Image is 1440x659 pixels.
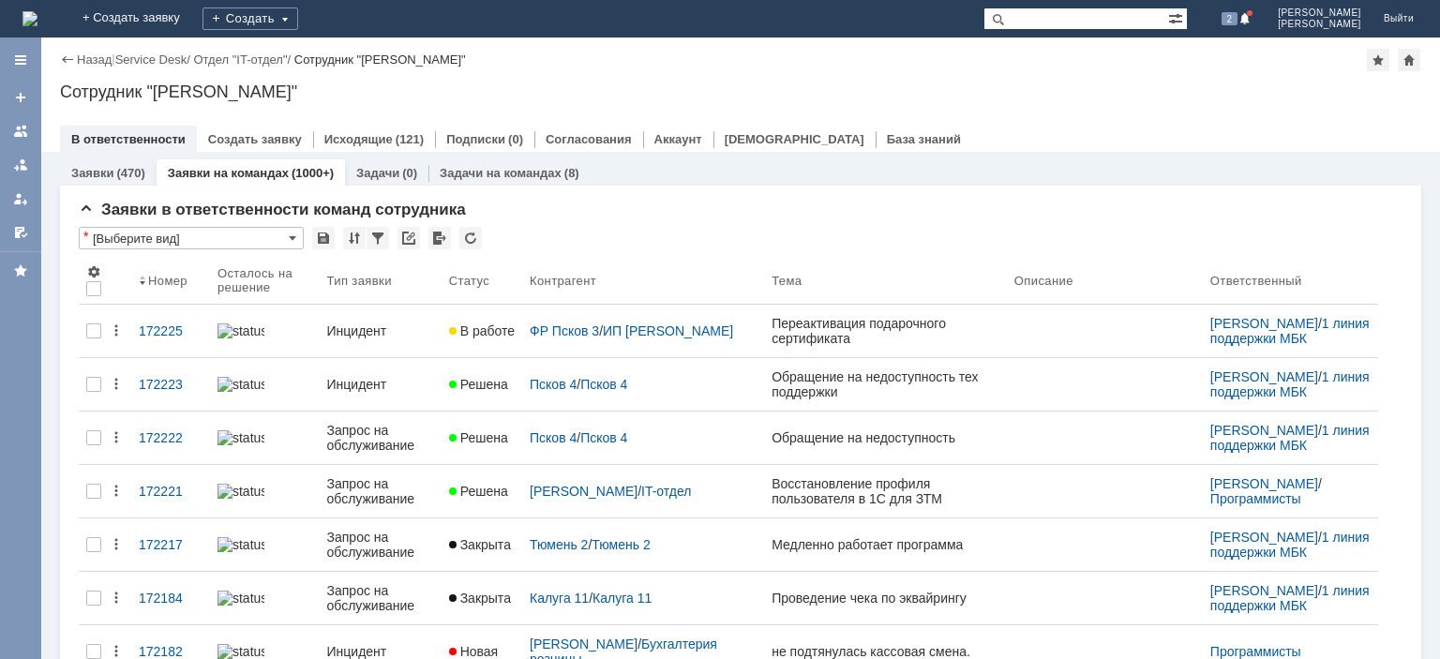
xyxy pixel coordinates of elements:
[116,166,144,180] div: (470)
[580,377,627,392] a: Псков 4
[772,644,999,659] div: не подтянулась кассовая смена.
[725,132,864,146] a: [DEMOGRAPHIC_DATA]
[442,312,522,350] a: В работе
[564,166,579,180] div: (8)
[327,423,434,453] div: Запрос на обслуживание
[530,537,588,552] a: Тюмень 2
[193,52,287,67] a: Отдел "IT-отдел"
[1210,476,1371,506] div: /
[592,537,650,552] a: Тюмень 2
[1210,316,1371,346] div: /
[530,637,637,652] a: [PERSON_NAME]
[764,257,1007,305] th: Тема
[109,537,124,552] div: Действия
[210,257,320,305] th: Осталось на решение
[139,644,202,659] div: 172182
[217,537,264,552] img: statusbar-100 (1).png
[764,526,1007,563] a: Медленно работает программа
[764,579,1007,617] a: Проведение чека по эквайрингу
[772,316,999,346] div: Переактивация подарочного сертификата
[60,82,1421,101] div: Сотрудник "[PERSON_NAME]"
[442,366,522,403] a: Решена
[71,132,186,146] a: В ответственности
[530,377,757,392] div: /
[764,358,1007,411] a: Обращение на недоступность тех поддержки
[217,430,264,445] img: statusbar-100 (1).png
[530,537,757,552] div: /
[6,217,36,247] a: Мои согласования
[1210,491,1301,506] a: Программисты
[530,484,637,499] a: [PERSON_NAME]
[210,366,320,403] a: statusbar-100 (1).png
[1210,316,1318,331] a: [PERSON_NAME]
[320,257,442,305] th: Тип заявки
[210,526,320,563] a: statusbar-100 (1).png
[1210,583,1371,613] div: /
[131,257,210,305] th: Номер
[109,644,124,659] div: Действия
[530,430,757,445] div: /
[193,52,293,67] div: /
[131,366,210,403] a: 172223
[6,82,36,112] a: Создать заявку
[109,323,124,338] div: Действия
[1210,423,1373,453] a: 1 линия поддержки МБК
[79,201,466,218] span: Заявки в ответственности команд сотрудника
[442,472,522,510] a: Решена
[327,323,434,338] div: Инцидент
[139,377,202,392] div: 172223
[139,591,202,606] div: 172184
[131,312,210,350] a: 172225
[508,132,523,146] div: (0)
[522,257,764,305] th: Контрагент
[641,484,691,499] a: IT-отдел
[442,257,522,305] th: Статус
[772,537,999,552] div: Медленно работает программа
[1210,476,1318,491] a: [PERSON_NAME]
[603,323,733,338] a: ИП [PERSON_NAME]
[592,591,652,606] a: Калуга 11
[546,132,632,146] a: Согласования
[1222,12,1238,25] span: 2
[327,644,434,659] div: Инцидент
[210,579,320,617] a: statusbar-60 (1).png
[1210,644,1301,659] a: Программисты
[449,430,508,445] span: Решена
[459,227,482,249] div: Обновлять список
[1014,274,1074,288] div: Описание
[428,227,451,249] div: Экспорт списка
[217,644,264,659] img: statusbar-100 (1).png
[86,264,101,279] span: Настройки
[449,591,511,606] span: Закрыта
[530,591,757,606] div: /
[131,419,210,457] a: 172222
[148,274,187,288] div: Номер
[139,484,202,499] div: 172221
[210,312,320,350] a: statusbar-0 (1).png
[1210,369,1373,399] a: 1 линия поддержки МБК
[115,52,187,67] a: Service Desk
[22,11,37,26] img: logo
[327,377,434,392] div: Инцидент
[402,166,417,180] div: (0)
[442,579,522,617] a: Закрыта
[397,227,420,249] div: Скопировать ссылку на список
[1210,583,1373,613] a: 1 линия поддержки МБК
[320,366,442,403] a: Инцидент
[6,184,36,214] a: Мои заявки
[168,166,289,180] a: Заявки на командах
[208,132,302,146] a: Создать заявку
[449,377,508,392] span: Решена
[440,166,562,180] a: Задачи на командах
[530,323,599,338] a: ФР Псков 3
[217,323,264,338] img: statusbar-0 (1).png
[320,412,442,464] a: Запрос на обслуживание
[327,274,392,288] div: Тип заявки
[1210,530,1371,560] div: /
[202,7,298,30] div: Создать
[772,476,999,506] div: Восстановление профиля пользователя в 1С для ЗТМ [PERSON_NAME]
[1210,316,1373,346] a: 1 линия поддержки МБК
[1210,583,1318,598] a: [PERSON_NAME]
[449,274,489,288] div: Статус
[327,530,434,560] div: Запрос на обслуживание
